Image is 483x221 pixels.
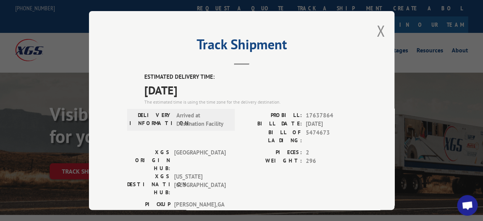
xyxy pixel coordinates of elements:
h2: Track Shipment [127,39,356,54]
label: XGS DESTINATION HUB: [127,172,170,196]
span: 5474673 [306,128,356,144]
label: WEIGHT: [242,157,302,166]
span: Arrived at Destination Facility [176,111,228,128]
span: 17637864 [306,111,356,120]
div: Open chat [457,195,478,216]
div: The estimated time is using the time zone for the delivery destination. [144,98,356,105]
label: PROBILL: [242,111,302,120]
span: [DATE] [306,120,356,128]
label: XGS ORIGIN HUB: [127,148,170,172]
label: BILL DATE: [242,120,302,128]
span: [PERSON_NAME] , GA [174,200,226,216]
span: [GEOGRAPHIC_DATA] [174,148,226,172]
label: ESTIMATED DELIVERY TIME: [144,73,356,81]
span: [DATE] [144,81,356,98]
label: PICKUP CITY: [127,200,170,216]
span: 2 [306,148,356,157]
label: DELIVERY INFORMATION: [129,111,173,128]
span: [US_STATE][GEOGRAPHIC_DATA] [174,172,226,196]
button: Close modal [376,21,385,41]
label: BILL OF LADING: [242,128,302,144]
span: 296 [306,157,356,166]
label: PIECES: [242,148,302,157]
